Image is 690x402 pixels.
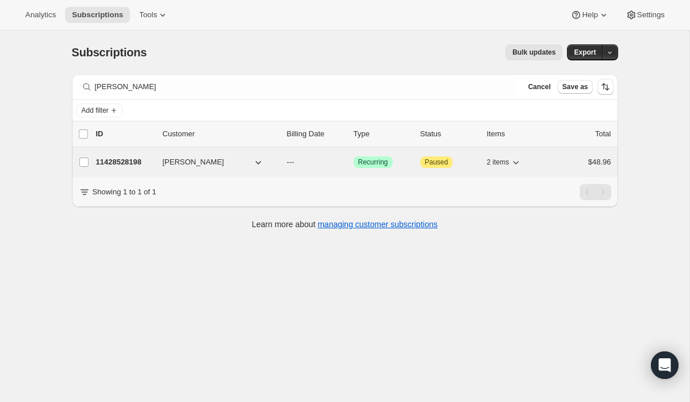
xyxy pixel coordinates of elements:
p: Status [420,128,478,140]
span: Bulk updates [512,48,555,57]
span: Tools [139,10,157,20]
div: Type [354,128,411,140]
button: Help [563,7,616,23]
span: Paused [425,158,448,167]
button: Add filter [76,104,122,117]
button: [PERSON_NAME] [156,153,271,171]
div: 11428528198[PERSON_NAME]---SuccessRecurringAttentionPaused2 items$48.96 [96,154,611,170]
div: IDCustomerBilling DateTypeStatusItemsTotal [96,128,611,140]
nav: Pagination [580,184,611,200]
span: $48.96 [588,158,611,166]
p: Total [595,128,611,140]
button: 2 items [487,154,522,170]
div: Items [487,128,545,140]
button: Settings [619,7,672,23]
span: Subscriptions [72,46,147,59]
button: Save as [558,80,593,94]
p: Learn more about [252,219,438,230]
button: Subscriptions [65,7,130,23]
p: ID [96,128,154,140]
input: Filter subscribers [95,79,517,95]
span: Subscriptions [72,10,123,20]
p: Billing Date [287,128,344,140]
span: Add filter [82,106,109,115]
span: Export [574,48,596,57]
button: Bulk updates [505,44,562,60]
button: Analytics [18,7,63,23]
div: Open Intercom Messenger [651,351,678,379]
span: 2 items [487,158,509,167]
span: --- [287,158,294,166]
button: Cancel [523,80,555,94]
span: Save as [562,82,588,91]
button: Export [567,44,603,60]
a: managing customer subscriptions [317,220,438,229]
button: Tools [132,7,175,23]
p: Showing 1 to 1 of 1 [93,186,156,198]
button: Sort the results [597,79,614,95]
span: Help [582,10,597,20]
span: Settings [637,10,665,20]
p: 11428528198 [96,156,154,168]
span: Cancel [528,82,550,91]
span: Recurring [358,158,388,167]
p: Customer [163,128,278,140]
span: [PERSON_NAME] [163,156,224,168]
span: Analytics [25,10,56,20]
